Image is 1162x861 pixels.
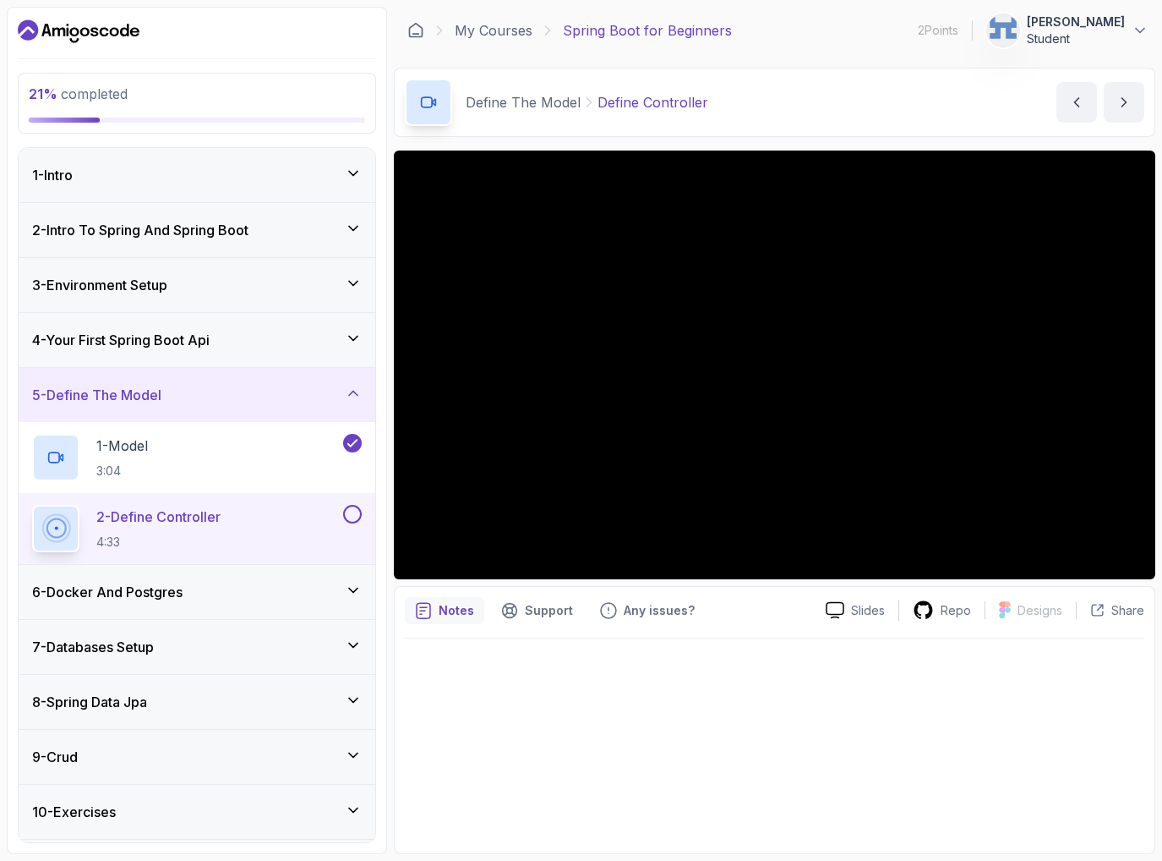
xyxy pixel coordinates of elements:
[32,220,248,240] h3: 2 - Intro To Spring And Spring Boot
[32,385,161,405] h3: 5 - Define The Model
[32,330,210,350] h3: 4 - Your First Spring Boot Api
[466,92,581,112] p: Define The Model
[918,22,958,39] p: 2 Points
[1017,602,1062,619] p: Designs
[597,92,708,112] p: Define Controller
[18,18,139,45] a: Dashboard
[812,601,898,619] a: Slides
[986,14,1148,47] button: user profile image[PERSON_NAME]Student
[405,597,484,624] button: notes button
[394,151,1155,579] iframe: 2 - Define Controller
[19,148,375,202] button: 1-Intro
[19,203,375,257] button: 2-Intro To Spring And Spring Boot
[563,20,732,41] p: Spring Boot for Beginners
[32,802,116,822] h3: 10 - Exercises
[1027,30,1125,47] p: Student
[32,637,154,657] h3: 7 - Databases Setup
[32,434,362,481] button: 1-Model3:04
[19,620,375,674] button: 7-Databases Setup
[590,597,705,624] button: Feedback button
[439,602,474,619] p: Notes
[32,692,147,712] h3: 8 - Spring Data Jpa
[624,602,695,619] p: Any issues?
[491,597,583,624] button: Support button
[1076,602,1144,619] button: Share
[987,14,1019,47] img: user profile image
[96,507,221,527] p: 2 - Define Controller
[19,785,375,839] button: 10-Exercises
[19,258,375,312] button: 3-Environment Setup
[407,22,424,39] a: Dashboard
[32,505,362,552] button: 2-Define Controller4:33
[29,85,128,102] span: completed
[29,85,57,102] span: 21 %
[32,747,78,767] h3: 9 - Crud
[19,675,375,729] button: 8-Spring Data Jpa
[1104,82,1144,123] button: next content
[525,602,573,619] p: Support
[32,582,183,602] h3: 6 - Docker And Postgres
[96,534,221,551] p: 4:33
[96,463,148,480] p: 3:04
[455,20,532,41] a: My Courses
[19,730,375,784] button: 9-Crud
[19,368,375,422] button: 5-Define The Model
[19,313,375,367] button: 4-Your First Spring Boot Api
[1027,14,1125,30] p: [PERSON_NAME]
[1111,602,1144,619] p: Share
[899,600,985,621] a: Repo
[851,602,885,619] p: Slides
[32,165,73,185] h3: 1 - Intro
[19,565,375,619] button: 6-Docker And Postgres
[941,602,971,619] p: Repo
[96,436,148,456] p: 1 - Model
[32,275,167,295] h3: 3 - Environment Setup
[1056,82,1097,123] button: previous content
